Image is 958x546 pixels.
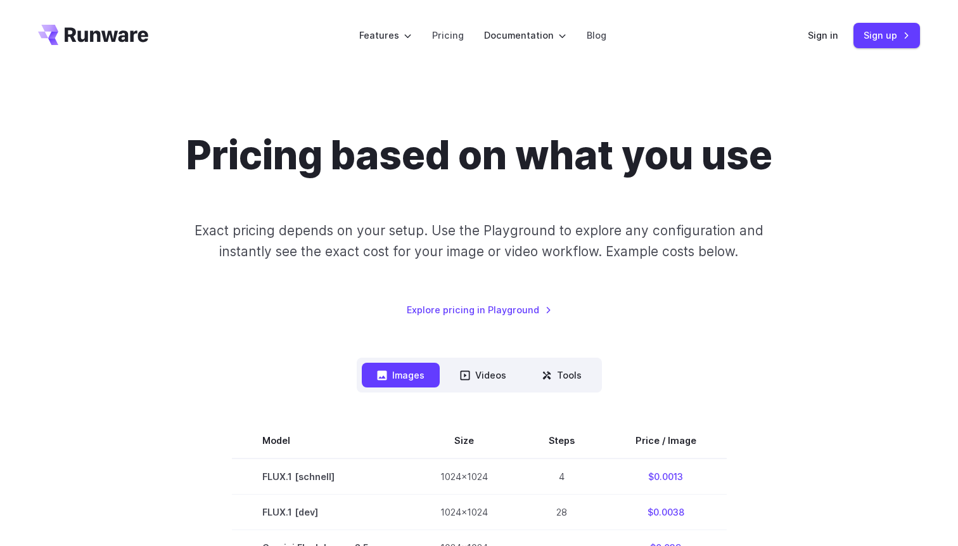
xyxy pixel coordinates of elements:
td: 4 [518,458,605,495]
th: Model [232,423,410,458]
a: Sign in [808,28,838,42]
button: Videos [445,363,521,387]
td: 1024x1024 [410,495,518,530]
td: 1024x1024 [410,458,518,495]
p: Exact pricing depends on your setup. Use the Playground to explore any configuration and instantl... [170,220,788,263]
td: $0.0038 [605,495,727,530]
a: Pricing [432,28,464,42]
td: $0.0013 [605,458,727,495]
a: Sign up [853,23,920,48]
a: Go to / [38,25,148,45]
th: Steps [518,423,605,458]
td: FLUX.1 [schnell] [232,458,410,495]
td: FLUX.1 [dev] [232,495,410,530]
a: Explore pricing in Playground [407,302,552,317]
label: Documentation [484,28,566,42]
button: Images [362,363,440,387]
a: Blog [587,28,606,42]
h1: Pricing based on what you use [186,132,772,179]
button: Tools [527,363,597,387]
label: Features [359,28,412,42]
th: Size [410,423,518,458]
th: Price / Image [605,423,727,458]
td: 28 [518,495,605,530]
